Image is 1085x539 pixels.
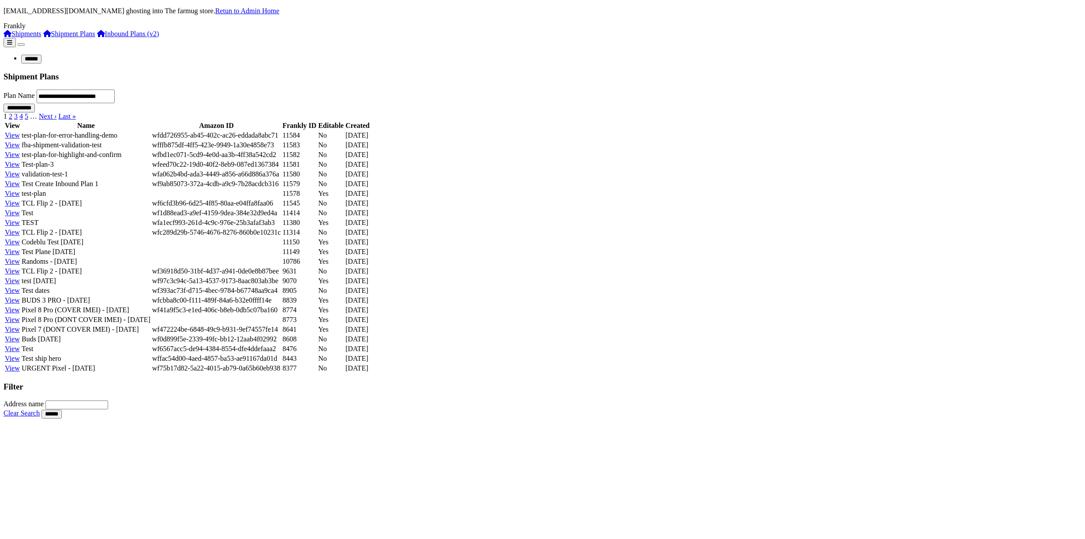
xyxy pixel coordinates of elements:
[345,286,370,295] td: [DATE]
[152,150,282,159] td: wfbd1ec071-5cd9-4e0d-aa3b-4ff38a542cd2
[4,112,1081,120] nav: pager
[282,160,317,169] td: 11581
[215,7,279,15] a: Retun to Admin Home
[5,219,20,226] a: View
[152,286,282,295] td: wf393ac73f-d715-4bec-9784-b67748aa9ca4
[318,238,344,247] td: Yes
[21,286,151,295] td: Test dates
[282,189,317,198] td: 11578
[345,277,370,285] td: [DATE]
[21,354,151,363] td: Test ship hero
[5,287,20,294] a: View
[282,141,317,150] td: 11583
[21,141,151,150] td: fba-shipment-validation-test
[152,180,282,188] td: wf9ab85073-372a-4cdb-a9c9-7b28acdcb316
[345,306,370,314] td: [DATE]
[318,209,344,217] td: No
[21,257,151,266] td: Randoms - [DATE]
[152,335,282,344] td: wf0d899f5e-2339-49fc-bb12-12aab4f02992
[318,121,344,130] th: Editable
[4,409,40,417] a: Clear Search
[21,131,151,140] td: test-plan-for-error-handling-demo
[282,180,317,188] td: 11579
[5,141,20,149] a: View
[21,209,151,217] td: Test
[21,150,151,159] td: test-plan-for-highlight-and-confirm
[4,72,1081,82] h3: Shipment Plans
[4,400,44,408] label: Address name
[21,160,151,169] td: Test-plan-3
[4,30,41,37] a: Shipments
[21,277,151,285] td: test [DATE]
[282,121,317,130] th: Frankly ID
[318,131,344,140] td: No
[5,161,20,168] a: View
[318,344,344,353] td: No
[318,335,344,344] td: No
[5,306,20,314] a: View
[4,112,7,120] span: 1
[345,189,370,198] td: [DATE]
[318,160,344,169] td: No
[345,160,370,169] td: [DATE]
[21,199,151,208] td: TCL Flip 2 - [DATE]
[282,364,317,373] td: 8377
[39,112,56,120] a: Next ›
[318,228,344,237] td: No
[5,335,20,343] a: View
[21,296,151,305] td: BUDS 3 PRO - [DATE]
[282,325,317,334] td: 8641
[9,112,12,120] a: 2
[5,326,20,333] a: View
[282,296,317,305] td: 8839
[152,306,282,314] td: wf41a9f5c3-e1ed-406c-b8eb-0db5c07ba160
[152,218,282,227] td: wfa1ecf993-261d-4c9c-976e-25b3afaf3ab3
[21,306,151,314] td: Pixel 8 Pro (COVER IMEI) - [DATE]
[345,121,370,130] th: Created
[282,247,317,256] td: 11149
[318,277,344,285] td: Yes
[21,238,151,247] td: Codeblu Test [DATE]
[5,190,20,197] a: View
[21,218,151,227] td: TEST
[345,150,370,159] td: [DATE]
[318,286,344,295] td: No
[318,199,344,208] td: No
[152,228,282,237] td: wfc289d29b-5746-4676-8276-860b0e10231c
[21,325,151,334] td: Pixel 7 (DONT COVER IMEI) - [DATE]
[4,7,1081,15] p: [EMAIL_ADDRESS][DOMAIN_NAME] ghosting into The farmug store.
[345,131,370,140] td: [DATE]
[318,189,344,198] td: Yes
[318,150,344,159] td: No
[318,267,344,276] td: No
[152,160,282,169] td: wfeed70c22-19d0-40f2-8eb9-087ed1367384
[282,306,317,314] td: 8774
[152,325,282,334] td: wf472224be-6848-49c9-b931-9ef74557fe14
[282,199,317,208] td: 11545
[5,267,20,275] a: View
[345,315,370,324] td: [DATE]
[152,364,282,373] td: wf75b17d82-5a22-4015-ab79-0a65b60eb938
[282,315,317,324] td: 8773
[4,382,1081,392] h3: Filter
[5,199,20,207] a: View
[345,257,370,266] td: [DATE]
[21,247,151,256] td: Test Plane [DATE]
[345,247,370,256] td: [DATE]
[282,257,317,266] td: 10786
[152,170,282,179] td: wfa062b4bd-ada3-4449-a856-a66d886a376a
[152,296,282,305] td: wfcbba8c00-f111-489f-84a6-b32e0ffff14e
[282,228,317,237] td: 11314
[345,199,370,208] td: [DATE]
[5,296,20,304] a: View
[97,30,159,37] a: Inbound Plans (v2)
[318,325,344,334] td: Yes
[318,180,344,188] td: No
[21,364,151,373] td: URGENT Pixel - [DATE]
[21,189,151,198] td: test-plan
[21,180,151,188] td: Test Create Inbound Plan 1
[345,218,370,227] td: [DATE]
[318,247,344,256] td: Yes
[282,354,317,363] td: 8443
[58,112,76,120] a: Last »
